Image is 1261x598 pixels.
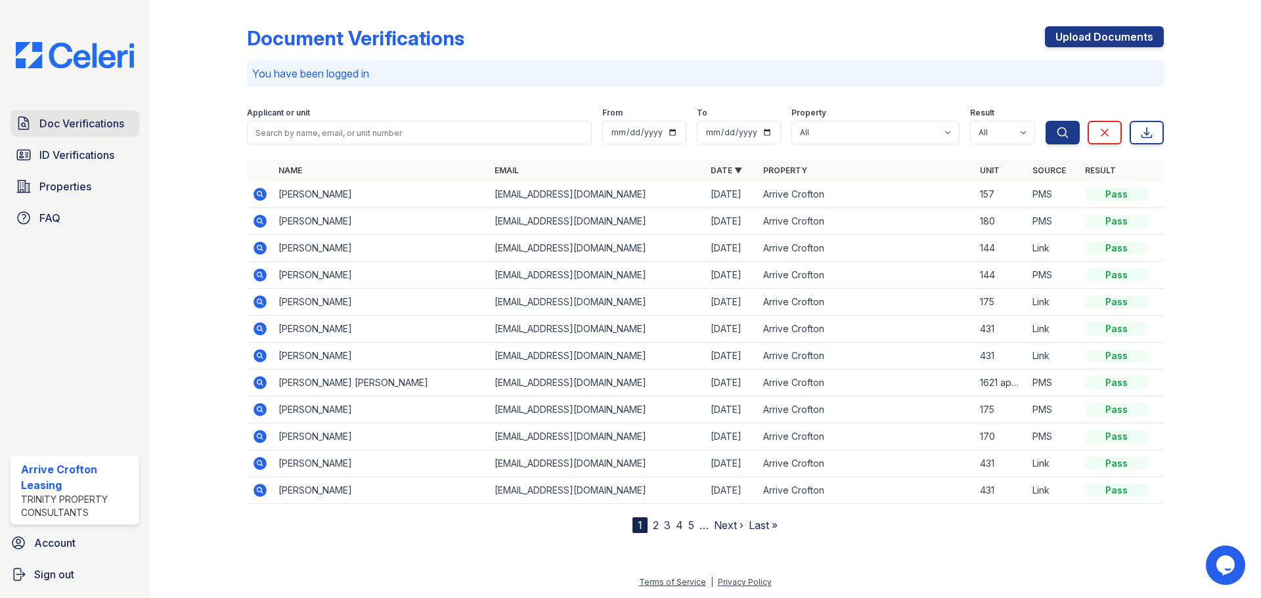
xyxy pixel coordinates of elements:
td: [EMAIL_ADDRESS][DOMAIN_NAME] [489,208,705,235]
a: Account [5,530,144,556]
td: Link [1027,289,1080,316]
td: [PERSON_NAME] [273,343,489,370]
a: Date ▼ [711,165,742,175]
a: Terms of Service [639,577,706,587]
td: [EMAIL_ADDRESS][DOMAIN_NAME] [489,450,705,477]
iframe: chat widget [1206,545,1248,585]
td: [DATE] [705,316,758,343]
a: Result [1085,165,1116,175]
a: Upload Documents [1045,26,1164,47]
div: Pass [1085,403,1148,416]
td: 157 [975,181,1027,208]
td: Arrive Crofton [758,316,974,343]
div: Pass [1085,242,1148,255]
td: Arrive Crofton [758,289,974,316]
td: [PERSON_NAME] [273,181,489,208]
a: 4 [676,519,683,532]
td: [PERSON_NAME] [273,396,489,423]
td: [PERSON_NAME] [PERSON_NAME] [273,370,489,396]
td: Arrive Crofton [758,343,974,370]
div: 1 [632,517,648,533]
td: 175 [975,289,1027,316]
a: 2 [653,519,659,532]
td: [EMAIL_ADDRESS][DOMAIN_NAME] [489,262,705,289]
a: Unit [980,165,1000,175]
button: Sign out [5,561,144,587]
span: ID Verifications [39,147,114,163]
span: Account [34,535,76,551]
td: PMS [1027,396,1080,423]
a: 5 [688,519,694,532]
td: 431 [975,477,1027,504]
a: Properties [11,173,139,200]
td: Link [1027,450,1080,477]
a: Email [495,165,519,175]
div: Pass [1085,268,1148,282]
td: [DATE] [705,235,758,262]
td: [EMAIL_ADDRESS][DOMAIN_NAME] [489,235,705,262]
div: Document Verifications [247,26,464,50]
td: [EMAIL_ADDRESS][DOMAIN_NAME] [489,370,705,396]
td: Arrive Crofton [758,181,974,208]
a: Name [278,165,302,175]
img: CE_Logo_Blue-a8612792a0a2168367f1c8372b55b34899dd931a85d93a1a3d3e32e68fde9ad4.png [5,42,144,68]
span: Sign out [34,566,74,582]
td: PMS [1027,208,1080,235]
label: Result [970,108,994,118]
div: Pass [1085,457,1148,470]
td: Arrive Crofton [758,370,974,396]
td: PMS [1027,423,1080,450]
a: ID Verifications [11,142,139,168]
div: Pass [1085,322,1148,335]
td: [EMAIL_ADDRESS][DOMAIN_NAME] [489,289,705,316]
span: Doc Verifications [39,116,124,131]
div: Pass [1085,188,1148,201]
div: Pass [1085,376,1148,389]
td: 431 [975,316,1027,343]
td: [DATE] [705,262,758,289]
td: 431 [975,450,1027,477]
div: Arrive Crofton Leasing [21,461,134,493]
td: 431 [975,343,1027,370]
td: Link [1027,477,1080,504]
td: [PERSON_NAME] [273,423,489,450]
td: [PERSON_NAME] [273,477,489,504]
td: Link [1027,343,1080,370]
td: [EMAIL_ADDRESS][DOMAIN_NAME] [489,396,705,423]
a: Source [1032,165,1066,175]
td: [PERSON_NAME] [273,289,489,316]
td: Arrive Crofton [758,262,974,289]
td: [DATE] [705,343,758,370]
a: Next › [714,519,743,532]
label: Property [791,108,826,118]
td: [DATE] [705,370,758,396]
td: Arrive Crofton [758,450,974,477]
td: [DATE] [705,396,758,423]
td: [EMAIL_ADDRESS][DOMAIN_NAME] [489,423,705,450]
div: Pass [1085,430,1148,443]
td: Link [1027,235,1080,262]
span: Properties [39,179,91,194]
div: Pass [1085,349,1148,362]
td: [PERSON_NAME] [273,262,489,289]
p: You have been logged in [252,66,1159,81]
td: [EMAIL_ADDRESS][DOMAIN_NAME] [489,181,705,208]
td: 175 [975,396,1027,423]
a: 3 [664,519,671,532]
td: 170 [975,423,1027,450]
a: Privacy Policy [718,577,772,587]
td: [EMAIL_ADDRESS][DOMAIN_NAME] [489,316,705,343]
a: Doc Verifications [11,110,139,137]
td: 180 [975,208,1027,235]
label: To [697,108,707,118]
td: [PERSON_NAME] [273,316,489,343]
td: [DATE] [705,181,758,208]
a: FAQ [11,205,139,231]
td: Link [1027,316,1080,343]
div: Pass [1085,484,1148,497]
td: [DATE] [705,450,758,477]
td: [DATE] [705,289,758,316]
td: Arrive Crofton [758,208,974,235]
input: Search by name, email, or unit number [247,121,592,144]
td: [DATE] [705,477,758,504]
